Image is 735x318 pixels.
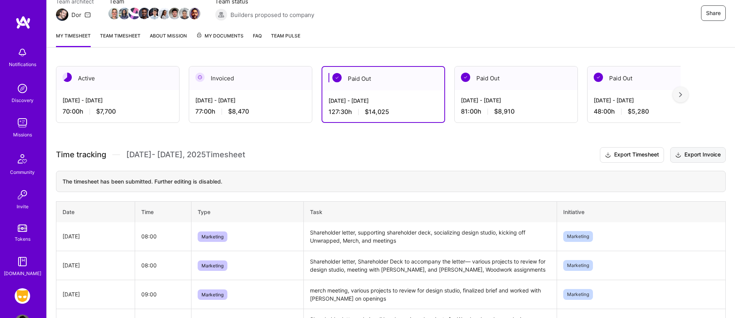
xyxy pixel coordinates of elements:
[149,7,159,20] a: Team Member Avatar
[100,32,141,47] a: Team timesheet
[461,107,571,116] div: 81:00 h
[71,11,81,19] div: Dor
[10,168,35,176] div: Community
[63,290,129,298] div: [DATE]
[563,289,593,300] span: Marketing
[63,107,173,116] div: 70:00 h
[189,66,312,90] div: Invoiced
[15,45,30,60] img: bell
[119,7,129,20] a: Team Member Avatar
[13,150,32,168] img: Community
[119,8,130,19] img: Team Member Avatar
[56,150,106,160] span: Time tracking
[63,96,173,104] div: [DATE] - [DATE]
[9,60,36,68] div: Notifications
[135,201,191,222] th: Time
[271,33,300,39] span: Team Pulse
[56,171,726,192] div: The timesheet has been submitted. Further editing is disabled.
[179,8,190,19] img: Team Member Avatar
[129,8,140,19] img: Team Member Avatar
[169,7,180,20] a: Team Member Avatar
[228,107,249,116] span: $8,470
[159,7,169,20] a: Team Member Avatar
[198,231,227,242] span: Marketing
[215,9,227,21] img: Builders proposed to company
[15,187,30,202] img: Invite
[17,202,29,211] div: Invite
[563,260,593,271] span: Marketing
[195,96,306,104] div: [DATE] - [DATE]
[605,151,611,159] i: icon Download
[15,15,31,29] img: logo
[56,201,135,222] th: Date
[701,5,726,21] button: Share
[628,107,649,116] span: $5,280
[195,107,306,116] div: 77:00 h
[129,7,139,20] a: Team Member Avatar
[139,7,149,20] a: Team Member Avatar
[557,201,725,222] th: Initiative
[12,96,34,104] div: Discovery
[675,151,681,159] i: icon Download
[108,8,120,19] img: Team Member Avatar
[304,222,557,251] td: Shareholder letter, supporting shareholder deck, socializing design studio, kicking off Unwrapped...
[135,251,191,280] td: 08:00
[198,260,227,271] span: Marketing
[63,73,72,82] img: Active
[56,32,91,47] a: My timesheet
[191,201,303,222] th: Type
[85,12,91,18] i: icon Mail
[15,235,30,243] div: Tokens
[109,7,119,20] a: Team Member Avatar
[15,115,30,131] img: teamwork
[332,73,342,82] img: Paid Out
[600,147,664,163] button: Export Timesheet
[139,8,150,19] img: Team Member Avatar
[594,96,704,104] div: [DATE] - [DATE]
[159,8,170,19] img: Team Member Avatar
[180,7,190,20] a: Team Member Avatar
[494,107,515,116] span: $8,910
[196,32,244,47] a: My Documents
[271,32,300,47] a: Team Pulse
[190,7,200,20] a: Team Member Avatar
[304,251,557,280] td: Shareholder letter, Shareholder Deck to accompany the letter— various projects to review for desi...
[4,269,41,277] div: [DOMAIN_NAME]
[461,96,571,104] div: [DATE] - [DATE]
[196,32,244,40] span: My Documents
[15,254,30,269] img: guide book
[15,81,30,96] img: discovery
[304,280,557,309] td: merch meeting, various projects to review for design studio, finalized brief and worked with [PER...
[253,32,262,47] a: FAQ
[126,150,245,160] span: [DATE] - [DATE] , 2025 Timesheet
[96,107,116,116] span: $7,700
[329,108,438,116] div: 127:30 h
[230,11,314,19] span: Builders proposed to company
[594,73,603,82] img: Paid Out
[56,9,68,21] img: Team Architect
[135,280,191,309] td: 09:00
[63,232,129,240] div: [DATE]
[670,147,726,163] button: Export Invoice
[679,92,682,97] img: right
[594,107,704,116] div: 48:00 h
[365,108,389,116] span: $14,025
[150,32,187,47] a: About Mission
[329,97,438,105] div: [DATE] - [DATE]
[149,8,160,19] img: Team Member Avatar
[18,224,27,232] img: tokens
[195,73,205,82] img: Invoiced
[135,222,191,251] td: 08:00
[588,66,710,90] div: Paid Out
[706,9,721,17] span: Share
[563,231,593,242] span: Marketing
[169,8,180,19] img: Team Member Avatar
[189,8,200,19] img: Team Member Avatar
[56,66,179,90] div: Active
[198,289,227,300] span: Marketing
[13,288,32,304] a: Grindr: Product & Marketing
[15,288,30,304] img: Grindr: Product & Marketing
[13,131,32,139] div: Missions
[322,67,444,90] div: Paid Out
[461,73,470,82] img: Paid Out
